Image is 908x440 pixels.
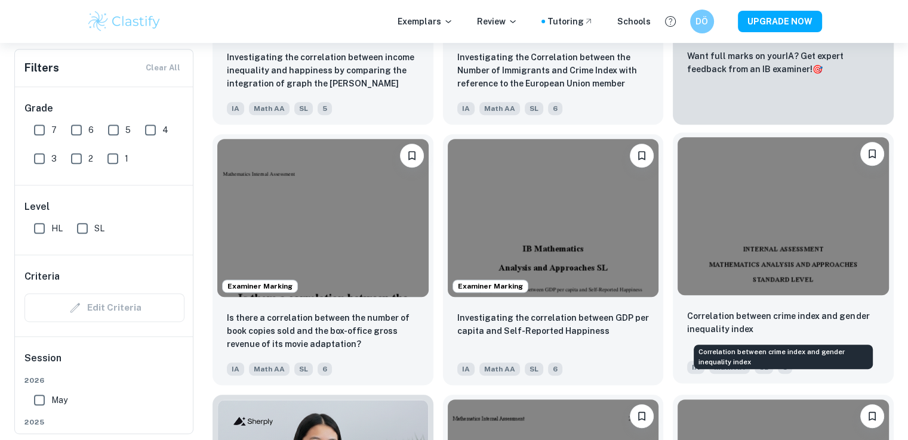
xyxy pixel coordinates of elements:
[398,15,453,28] p: Exemplars
[673,134,894,385] a: BookmarkCorrelation between crime index and gender inequality indexIAMath AASL5
[547,15,593,28] a: Tutoring
[630,404,654,428] button: Bookmark
[24,351,184,375] h6: Session
[249,102,290,115] span: Math AA
[687,49,879,76] p: Want full marks on your IA ? Get expert feedback from an IB examiner!
[479,102,520,115] span: Math AA
[125,152,128,165] span: 1
[51,152,57,165] span: 3
[457,51,650,91] p: Investigating the Correlation between the Number of Immigrants and Crime Index with reference to ...
[227,362,244,376] span: IA
[457,362,475,376] span: IA
[738,11,822,32] button: UPGRADE NOW
[690,10,714,33] button: DÖ
[24,60,59,76] h6: Filters
[51,393,67,407] span: May
[678,137,889,295] img: Math AA IA example thumbnail: Correlation between crime index and gend
[51,222,63,235] span: HL
[318,102,332,115] span: 5
[660,11,681,32] button: Help and Feedback
[457,102,475,115] span: IA
[860,404,884,428] button: Bookmark
[525,362,543,376] span: SL
[318,362,332,376] span: 6
[217,139,429,297] img: Math AA IA example thumbnail: Is there a correlation between the numbe
[87,10,162,33] img: Clastify logo
[24,293,184,322] div: Criteria filters are unavailable when searching by topic
[694,345,873,369] div: Correlation between crime index and gender inequality index
[24,200,184,214] h6: Level
[617,15,651,28] a: Schools
[525,102,543,115] span: SL
[162,123,168,137] span: 4
[249,362,290,376] span: Math AA
[457,311,650,337] p: Investigating the correlation between GDP per capita and Self-Reported Happiness
[443,134,664,385] a: Examiner MarkingBookmarkInvestigating the correlation between GDP per capita and Self-Reported Ha...
[400,144,424,168] button: Bookmark
[227,311,419,351] p: Is there a correlation between the number of book copies sold and the box-office gross revenue of...
[125,123,131,137] span: 5
[227,102,244,115] span: IA
[94,222,104,235] span: SL
[860,142,884,166] button: Bookmark
[477,15,518,28] p: Review
[24,375,184,386] span: 2026
[548,362,562,376] span: 6
[24,269,60,284] h6: Criteria
[453,281,528,292] span: Examiner Marking
[227,51,419,91] p: Investigating the correlation between income inequality and happiness by comparing the integratio...
[294,102,313,115] span: SL
[24,417,184,427] span: 2025
[695,15,709,28] h6: DÖ
[479,362,520,376] span: Math AA
[812,64,823,74] span: 🎯
[448,139,659,297] img: Math AA IA example thumbnail: Investigating the correlation between GD
[548,102,562,115] span: 6
[687,309,879,336] p: Correlation between crime index and gender inequality index
[24,101,184,116] h6: Grade
[630,144,654,168] button: Bookmark
[213,134,433,385] a: Examiner MarkingBookmarkIs there a correlation between the number of book copies sold and the box...
[51,123,57,137] span: 7
[223,281,297,292] span: Examiner Marking
[294,362,313,376] span: SL
[88,123,94,137] span: 6
[88,152,93,165] span: 2
[687,361,704,374] span: IA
